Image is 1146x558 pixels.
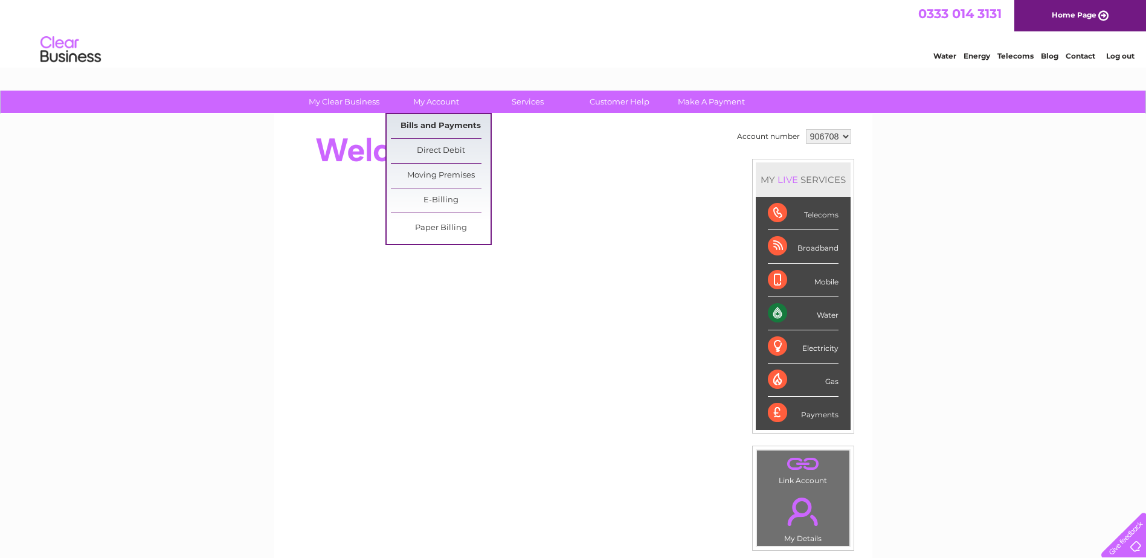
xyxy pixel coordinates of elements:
[768,264,839,297] div: Mobile
[918,6,1002,21] a: 0333 014 3131
[1106,51,1135,60] a: Log out
[570,91,669,113] a: Customer Help
[391,216,491,240] a: Paper Billing
[391,114,491,138] a: Bills and Payments
[997,51,1034,60] a: Telecoms
[768,197,839,230] div: Telecoms
[756,487,850,547] td: My Details
[768,297,839,330] div: Water
[288,7,859,59] div: Clear Business is a trading name of Verastar Limited (registered in [GEOGRAPHIC_DATA] No. 3667643...
[40,31,101,68] img: logo.png
[391,164,491,188] a: Moving Premises
[1041,51,1058,60] a: Blog
[386,91,486,113] a: My Account
[760,490,846,533] a: .
[768,230,839,263] div: Broadband
[760,454,846,475] a: .
[391,188,491,213] a: E-Billing
[734,126,803,147] td: Account number
[756,162,851,197] div: MY SERVICES
[775,174,800,185] div: LIVE
[294,91,394,113] a: My Clear Business
[768,397,839,429] div: Payments
[391,139,491,163] a: Direct Debit
[478,91,578,113] a: Services
[662,91,761,113] a: Make A Payment
[964,51,990,60] a: Energy
[768,330,839,364] div: Electricity
[933,51,956,60] a: Water
[768,364,839,397] div: Gas
[1066,51,1095,60] a: Contact
[756,450,850,488] td: Link Account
